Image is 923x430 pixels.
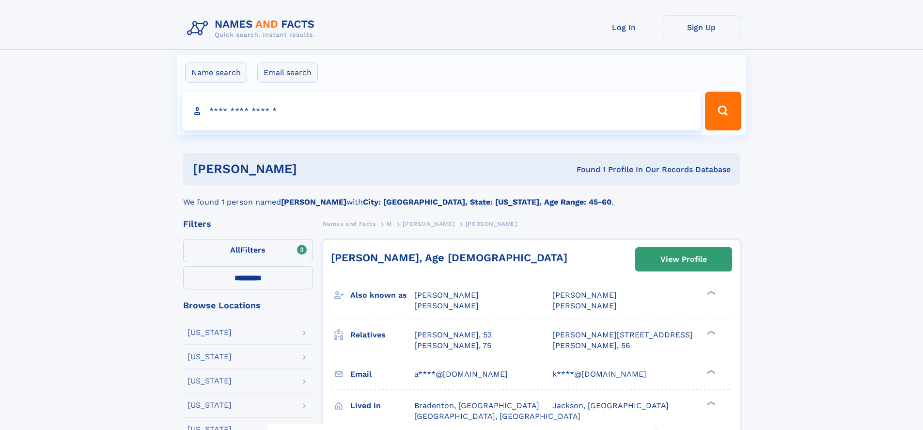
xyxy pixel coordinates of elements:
[705,92,741,130] button: Search Button
[437,164,731,175] div: Found 1 Profile In Our Records Database
[185,63,247,83] label: Name search
[281,197,346,207] b: [PERSON_NAME]
[387,218,392,230] a: M
[387,221,392,227] span: M
[183,16,323,42] img: Logo Names and Facts
[183,185,740,208] div: We found 1 person named with .
[323,218,376,230] a: Names and Facts
[552,330,693,340] a: [PERSON_NAME][STREET_ADDRESS]
[585,16,663,39] a: Log In
[414,401,539,410] span: Bradenton, [GEOGRAPHIC_DATA]
[660,248,707,271] div: View Profile
[188,353,232,361] div: [US_STATE]
[403,218,454,230] a: [PERSON_NAME]
[230,245,240,255] span: All
[663,16,740,39] a: Sign Up
[331,252,567,264] a: [PERSON_NAME], Age [DEMOGRAPHIC_DATA]
[414,301,479,310] span: [PERSON_NAME]
[704,290,716,296] div: ❯
[183,220,313,228] div: Filters
[188,329,232,336] div: [US_STATE]
[183,301,313,310] div: Browse Locations
[350,327,414,343] h3: Relatives
[552,401,669,410] span: Jackson, [GEOGRAPHIC_DATA]
[403,221,454,227] span: [PERSON_NAME]
[363,197,611,207] b: City: [GEOGRAPHIC_DATA], State: [US_STATE], Age Range: 45-60
[552,290,617,300] span: [PERSON_NAME]
[188,401,232,409] div: [US_STATE]
[350,366,414,382] h3: Email
[466,221,517,227] span: [PERSON_NAME]
[552,301,617,310] span: [PERSON_NAME]
[636,248,732,271] a: View Profile
[414,290,479,300] span: [PERSON_NAME]
[704,400,716,406] div: ❯
[193,163,437,175] h1: [PERSON_NAME]
[414,412,580,421] span: [GEOGRAPHIC_DATA], [GEOGRAPHIC_DATA]
[552,340,630,351] a: [PERSON_NAME], 56
[350,287,414,303] h3: Also known as
[350,398,414,414] h3: Lived in
[257,63,318,83] label: Email search
[183,239,313,262] label: Filters
[188,377,232,385] div: [US_STATE]
[704,368,716,375] div: ❯
[414,340,491,351] a: [PERSON_NAME], 75
[414,330,492,340] a: [PERSON_NAME], 53
[182,92,701,130] input: search input
[704,329,716,335] div: ❯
